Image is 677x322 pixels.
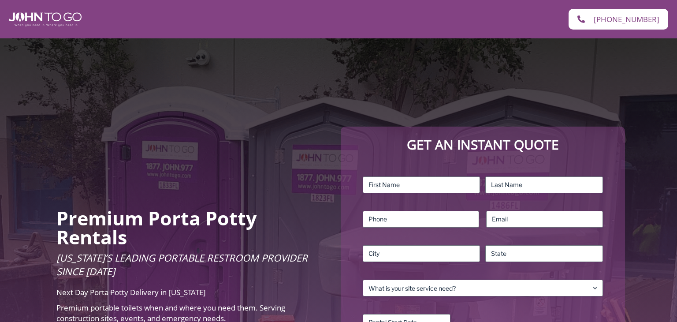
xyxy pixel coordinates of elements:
[9,12,82,26] img: John To Go
[485,245,603,262] input: State
[56,251,308,278] span: [US_STATE]’s Leading Portable Restroom Provider Since [DATE]
[594,15,659,23] span: [PHONE_NUMBER]
[56,209,327,247] h2: Premium Porta Potty Rentals
[350,135,616,154] p: Get an Instant Quote
[485,176,603,193] input: Last Name
[56,287,206,297] span: Next Day Porta Potty Delivery in [US_STATE]
[363,245,480,262] input: City
[569,9,668,30] a: [PHONE_NUMBER]
[363,211,480,228] input: Phone
[642,287,677,322] button: Live Chat
[486,211,603,228] input: Email
[363,176,480,193] input: First Name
